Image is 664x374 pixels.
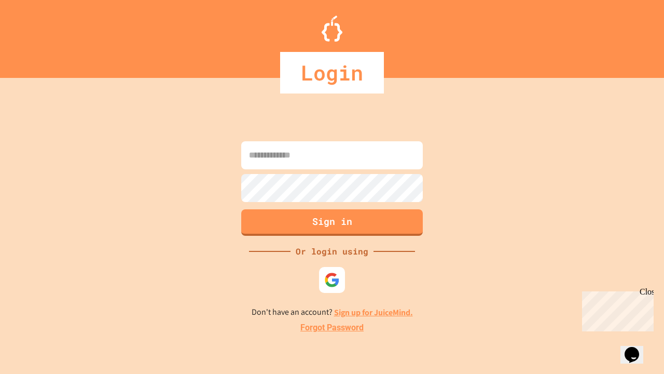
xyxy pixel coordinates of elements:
div: Chat with us now!Close [4,4,72,66]
img: google-icon.svg [324,272,340,288]
div: Login [280,52,384,94]
iframe: chat widget [620,332,654,364]
button: Sign in [241,209,423,236]
a: Forgot Password [300,322,364,334]
a: Sign up for JuiceMind. [334,307,413,318]
iframe: chat widget [578,287,654,331]
img: Logo.svg [322,16,342,42]
p: Don't have an account? [252,306,413,319]
div: Or login using [290,245,374,258]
